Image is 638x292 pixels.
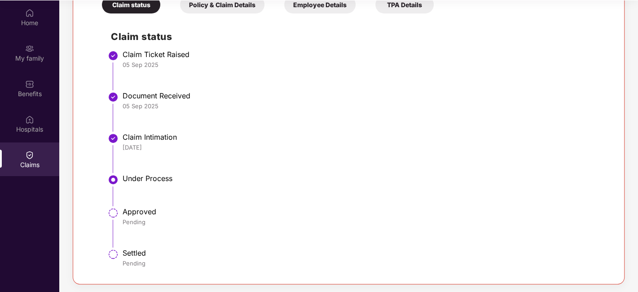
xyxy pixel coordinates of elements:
[108,174,119,185] img: svg+xml;base64,PHN2ZyBpZD0iU3RlcC1BY3RpdmUtMzJ4MzIiIHhtbG5zPSJodHRwOi8vd3d3LnczLm9yZy8yMDAwL3N2Zy...
[108,208,119,218] img: svg+xml;base64,PHN2ZyBpZD0iU3RlcC1QZW5kaW5nLTMyeDMyIiB4bWxucz0iaHR0cDovL3d3dy53My5vcmcvMjAwMC9zdm...
[123,61,604,69] div: 05 Sep 2025
[123,259,604,267] div: Pending
[123,174,604,183] div: Under Process
[25,115,34,124] img: svg+xml;base64,PHN2ZyBpZD0iSG9zcGl0YWxzIiB4bWxucz0iaHR0cDovL3d3dy53My5vcmcvMjAwMC9zdmciIHdpZHRoPS...
[123,102,604,110] div: 05 Sep 2025
[25,150,34,159] img: svg+xml;base64,PHN2ZyBpZD0iQ2xhaW0iIHhtbG5zPSJodHRwOi8vd3d3LnczLm9yZy8yMDAwL3N2ZyIgd2lkdGg9IjIwIi...
[123,207,604,216] div: Approved
[123,218,604,226] div: Pending
[111,29,604,44] h2: Claim status
[108,133,119,144] img: svg+xml;base64,PHN2ZyBpZD0iU3RlcC1Eb25lLTMyeDMyIiB4bWxucz0iaHR0cDovL3d3dy53My5vcmcvMjAwMC9zdmciIH...
[25,9,34,18] img: svg+xml;base64,PHN2ZyBpZD0iSG9tZSIgeG1sbnM9Imh0dHA6Ly93d3cudzMub3JnLzIwMDAvc3ZnIiB3aWR0aD0iMjAiIG...
[108,249,119,260] img: svg+xml;base64,PHN2ZyBpZD0iU3RlcC1QZW5kaW5nLTMyeDMyIiB4bWxucz0iaHR0cDovL3d3dy53My5vcmcvMjAwMC9zdm...
[123,248,604,257] div: Settled
[123,50,604,59] div: Claim Ticket Raised
[25,80,34,88] img: svg+xml;base64,PHN2ZyBpZD0iQmVuZWZpdHMiIHhtbG5zPSJodHRwOi8vd3d3LnczLm9yZy8yMDAwL3N2ZyIgd2lkdGg9Ij...
[123,143,604,151] div: [DATE]
[25,44,34,53] img: svg+xml;base64,PHN2ZyB3aWR0aD0iMjAiIGhlaWdodD0iMjAiIHZpZXdCb3g9IjAgMCAyMCAyMCIgZmlsbD0ibm9uZSIgeG...
[108,92,119,102] img: svg+xml;base64,PHN2ZyBpZD0iU3RlcC1Eb25lLTMyeDMyIiB4bWxucz0iaHR0cDovL3d3dy53My5vcmcvMjAwMC9zdmciIH...
[123,91,604,100] div: Document Received
[108,50,119,61] img: svg+xml;base64,PHN2ZyBpZD0iU3RlcC1Eb25lLTMyeDMyIiB4bWxucz0iaHR0cDovL3d3dy53My5vcmcvMjAwMC9zdmciIH...
[123,133,604,142] div: Claim Intimation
